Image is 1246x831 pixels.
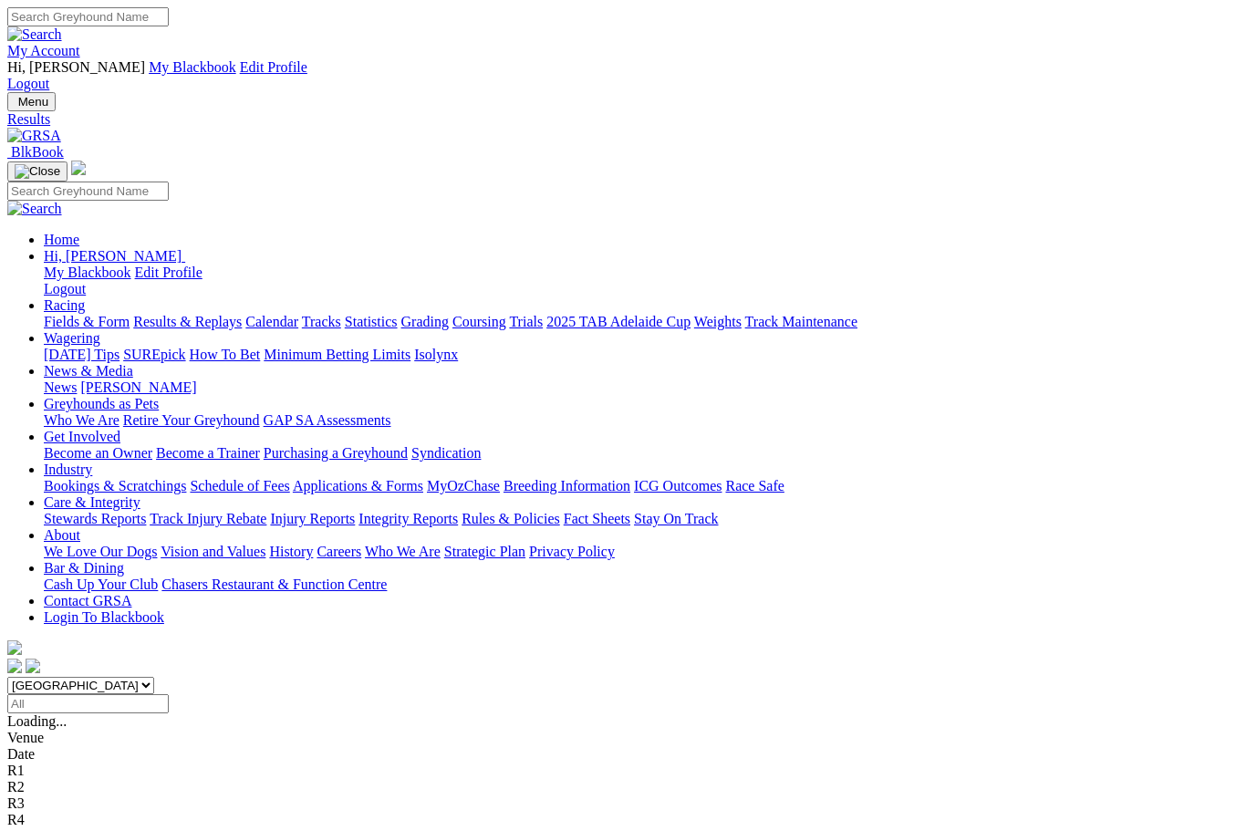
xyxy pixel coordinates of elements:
a: Statistics [345,314,398,329]
a: [PERSON_NAME] [80,379,196,395]
a: About [44,527,80,543]
a: Stay On Track [634,511,718,526]
a: Schedule of Fees [190,478,289,493]
div: Venue [7,730,1239,746]
a: Greyhounds as Pets [44,396,159,411]
a: Purchasing a Greyhound [264,445,408,461]
a: Get Involved [44,429,120,444]
div: Wagering [44,347,1239,363]
a: Become an Owner [44,445,152,461]
div: Bar & Dining [44,577,1239,593]
a: Race Safe [725,478,784,493]
a: Cash Up Your Club [44,577,158,592]
a: Logout [7,76,49,91]
a: Bar & Dining [44,560,124,576]
span: Hi, [PERSON_NAME] [7,59,145,75]
img: Search [7,26,62,43]
a: GAP SA Assessments [264,412,391,428]
a: Contact GRSA [44,593,131,608]
a: My Account [7,43,80,58]
a: Applications & Forms [293,478,423,493]
a: Edit Profile [135,265,202,280]
a: Fields & Form [44,314,130,329]
div: Industry [44,478,1239,494]
div: R2 [7,779,1239,795]
a: Logout [44,281,86,296]
div: R4 [7,812,1239,828]
div: About [44,544,1239,560]
a: History [269,544,313,559]
img: logo-grsa-white.png [7,640,22,655]
a: 2025 TAB Adelaide Cup [546,314,690,329]
a: ICG Outcomes [634,478,722,493]
input: Select date [7,694,169,713]
img: GRSA [7,128,61,144]
a: Retire Your Greyhound [123,412,260,428]
a: BlkBook [7,144,64,160]
a: News & Media [44,363,133,379]
div: Hi, [PERSON_NAME] [44,265,1239,297]
div: Get Involved [44,445,1239,462]
a: Minimum Betting Limits [264,347,410,362]
a: Bookings & Scratchings [44,478,186,493]
a: Care & Integrity [44,494,140,510]
a: Syndication [411,445,481,461]
span: BlkBook [11,144,64,160]
span: Menu [18,95,48,109]
a: Who We Are [44,412,119,428]
a: Trials [509,314,543,329]
a: Isolynx [414,347,458,362]
span: Hi, [PERSON_NAME] [44,248,182,264]
a: Careers [317,544,361,559]
a: Strategic Plan [444,544,525,559]
a: Results [7,111,1239,128]
a: Stewards Reports [44,511,146,526]
div: Date [7,746,1239,763]
a: My Blackbook [149,59,236,75]
img: Search [7,201,62,217]
a: [DATE] Tips [44,347,119,362]
a: Calendar [245,314,298,329]
img: facebook.svg [7,659,22,673]
div: Care & Integrity [44,511,1239,527]
input: Search [7,7,169,26]
a: Hi, [PERSON_NAME] [44,248,185,264]
div: News & Media [44,379,1239,396]
div: Racing [44,314,1239,330]
img: logo-grsa-white.png [71,161,86,175]
button: Toggle navigation [7,161,67,182]
a: Privacy Policy [529,544,615,559]
a: Rules & Policies [462,511,560,526]
a: Results & Replays [133,314,242,329]
a: Fact Sheets [564,511,630,526]
a: Tracks [302,314,341,329]
div: R1 [7,763,1239,779]
button: Toggle navigation [7,92,56,111]
div: R3 [7,795,1239,812]
img: Close [15,164,60,179]
a: Chasers Restaurant & Function Centre [161,577,387,592]
input: Search [7,182,169,201]
a: We Love Our Dogs [44,544,157,559]
a: SUREpick [123,347,185,362]
a: Vision and Values [161,544,265,559]
a: How To Bet [190,347,261,362]
a: Racing [44,297,85,313]
a: Login To Blackbook [44,609,164,625]
a: Breeding Information [504,478,630,493]
a: My Blackbook [44,265,131,280]
div: My Account [7,59,1239,92]
a: Coursing [452,314,506,329]
a: Track Injury Rebate [150,511,266,526]
a: News [44,379,77,395]
a: Track Maintenance [745,314,857,329]
div: Greyhounds as Pets [44,412,1239,429]
a: Industry [44,462,92,477]
a: Home [44,232,79,247]
img: twitter.svg [26,659,40,673]
a: Who We Are [365,544,441,559]
a: Grading [401,314,449,329]
a: MyOzChase [427,478,500,493]
span: Loading... [7,713,67,729]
